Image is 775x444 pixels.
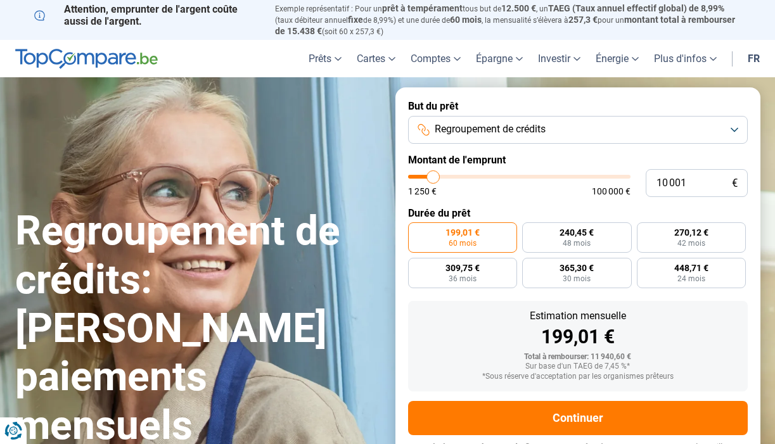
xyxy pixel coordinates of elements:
[563,239,591,247] span: 48 mois
[15,49,158,69] img: TopCompare
[677,275,705,282] span: 24 mois
[408,401,748,435] button: Continuer
[382,3,463,13] span: prêt à tempérament
[34,3,260,27] p: Attention, emprunter de l'argent coûte aussi de l'argent.
[418,362,738,371] div: Sur base d'un TAEG de 7,45 %*
[349,40,403,77] a: Cartes
[445,228,480,237] span: 199,01 €
[450,15,482,25] span: 60 mois
[348,15,363,25] span: fixe
[592,187,631,196] span: 100 000 €
[408,100,748,112] label: But du prêt
[560,228,594,237] span: 240,45 €
[732,178,738,189] span: €
[588,40,646,77] a: Énergie
[646,40,724,77] a: Plus d'infos
[275,15,735,36] span: montant total à rembourser de 15.438 €
[530,40,588,77] a: Investir
[418,353,738,362] div: Total à rembourser: 11 940,60 €
[740,40,767,77] a: fr
[408,116,748,144] button: Regroupement de crédits
[408,154,748,166] label: Montant de l'emprunt
[449,275,477,282] span: 36 mois
[408,187,437,196] span: 1 250 €
[674,228,708,237] span: 270,12 €
[418,327,738,346] div: 199,01 €
[560,263,594,272] span: 365,30 €
[435,122,546,136] span: Regroupement de crédits
[568,15,598,25] span: 257,3 €
[501,3,536,13] span: 12.500 €
[548,3,724,13] span: TAEG (Taux annuel effectif global) de 8,99%
[563,275,591,282] span: 30 mois
[449,239,477,247] span: 60 mois
[445,263,480,272] span: 309,75 €
[408,207,748,219] label: Durée du prêt
[418,311,738,321] div: Estimation mensuelle
[677,239,705,247] span: 42 mois
[674,263,708,272] span: 448,71 €
[468,40,530,77] a: Épargne
[275,3,741,37] p: Exemple représentatif : Pour un tous but de , un (taux débiteur annuel de 8,99%) et une durée de ...
[403,40,468,77] a: Comptes
[301,40,349,77] a: Prêts
[418,372,738,381] div: *Sous réserve d'acceptation par les organismes prêteurs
